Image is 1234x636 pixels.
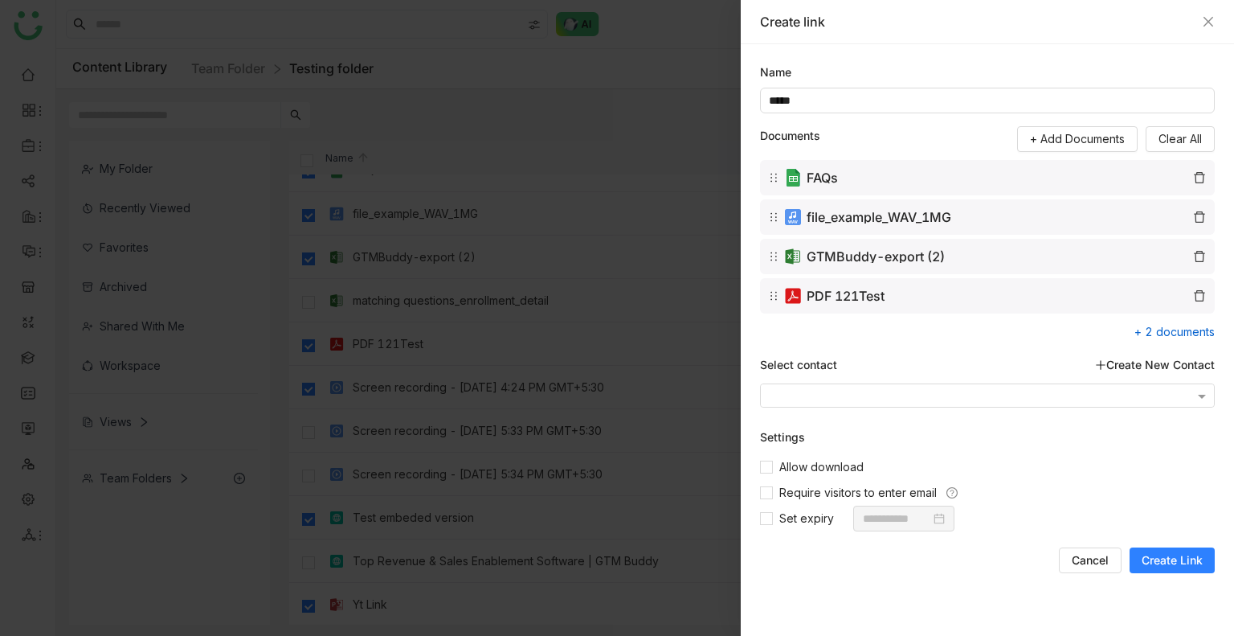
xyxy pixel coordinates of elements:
[1192,289,1207,303] img: delete.svg
[1130,548,1215,573] button: Create Link
[807,250,1188,263] span: GTMBuddy-export (2)
[773,484,943,502] span: Require visitors to enter email
[760,127,820,145] label: Documents
[1072,552,1109,568] span: Cancel
[1202,15,1215,28] button: Close
[807,171,1188,184] span: FAQs
[1030,130,1125,148] span: + Add Documents
[1146,126,1215,152] button: Clear All
[1095,356,1215,374] a: Create New Contact
[760,356,837,374] div: Select contact
[1192,170,1207,185] img: delete.svg
[783,207,803,227] img: wav.svg
[1192,249,1207,264] img: delete.svg
[1158,130,1202,148] span: Clear All
[773,510,840,527] span: Set expiry
[1134,323,1215,340] div: + 2 documents
[783,168,803,187] img: g-xls.svg
[1017,126,1138,152] button: + Add Documents
[773,458,870,476] span: Allow download
[807,211,1188,224] span: file_example_WAV_1MG
[760,13,1194,31] div: Create link
[783,247,803,266] img: xlsx.svg
[1192,210,1207,224] img: delete.svg
[1142,552,1203,568] span: Create Link
[1059,548,1122,573] button: Cancel
[783,286,803,306] img: pdf.svg
[760,429,805,446] div: Settings
[807,289,1188,302] span: PDF 121Test
[760,64,791,81] label: Name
